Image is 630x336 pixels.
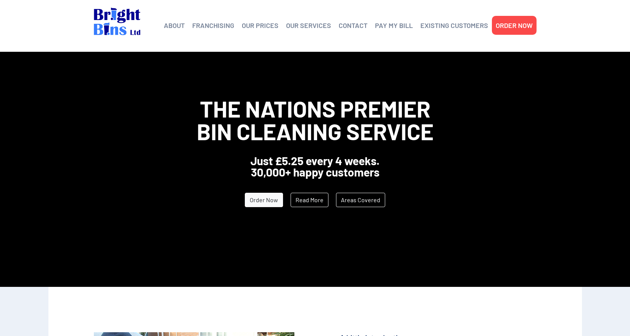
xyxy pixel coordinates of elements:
[242,20,278,31] a: OUR PRICES
[164,20,185,31] a: ABOUT
[291,193,328,207] a: Read More
[336,193,385,207] a: Areas Covered
[192,20,234,31] a: FRANCHISING
[286,20,331,31] a: OUR SERVICES
[197,95,434,145] span: The Nations Premier Bin Cleaning Service
[420,20,488,31] a: EXISTING CUSTOMERS
[245,193,283,207] a: Order Now
[375,20,413,31] a: PAY MY BILL
[496,20,533,31] a: ORDER NOW
[339,20,367,31] a: CONTACT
